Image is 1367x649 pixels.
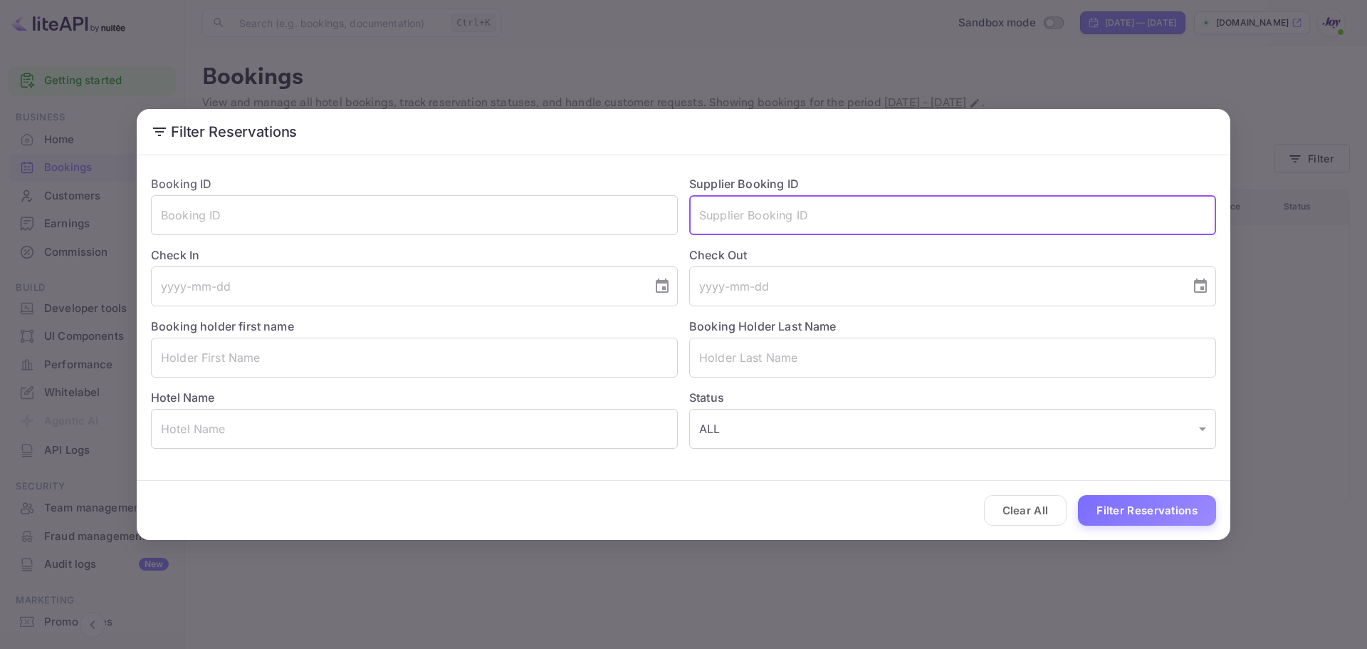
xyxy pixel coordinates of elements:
[689,266,1180,306] input: yyyy-mm-dd
[1186,272,1215,301] button: Choose date
[689,338,1216,378] input: Holder Last Name
[689,389,1216,406] label: Status
[151,177,212,191] label: Booking ID
[137,109,1230,155] h2: Filter Reservations
[151,338,678,378] input: Holder First Name
[151,266,642,306] input: yyyy-mm-dd
[151,390,215,405] label: Hotel Name
[689,319,837,333] label: Booking Holder Last Name
[984,495,1067,526] button: Clear All
[689,177,799,191] label: Supplier Booking ID
[648,272,676,301] button: Choose date
[1078,495,1216,526] button: Filter Reservations
[689,195,1216,235] input: Supplier Booking ID
[151,409,678,449] input: Hotel Name
[689,246,1216,264] label: Check Out
[151,319,294,333] label: Booking holder first name
[689,409,1216,449] div: ALL
[151,195,678,235] input: Booking ID
[151,246,678,264] label: Check In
